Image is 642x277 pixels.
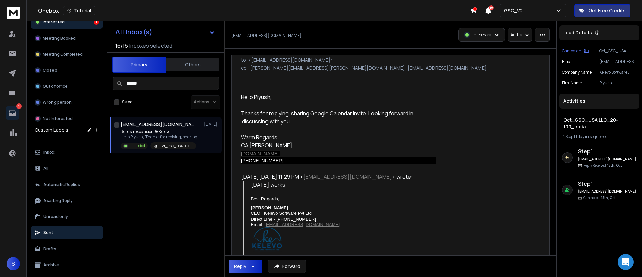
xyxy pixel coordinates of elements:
p: Interested [129,143,145,148]
p: Inbox [43,150,55,155]
button: Interested1 [31,15,103,29]
p: First Name [562,80,582,86]
p: Company Name [562,70,592,75]
p: 1 [16,103,22,109]
span: ________ [295,201,315,206]
button: Archive [31,258,103,272]
label: Select [122,99,134,105]
button: Get Free Credits [574,4,630,17]
button: Forward [268,260,306,273]
p: Awaiting Reply [43,198,73,203]
div: Hello Piyush, Thanks for replying, sharing Google Calendar invite. Looking forward in discussing ... [241,93,436,149]
button: All Inbox(s) [110,25,220,39]
p: Automatic Replies [43,182,80,187]
p: Not Interested [43,116,73,121]
p: Sent [43,230,53,235]
button: Unread only [31,210,103,223]
h6: [EMAIL_ADDRESS][DOMAIN_NAME] [578,157,637,162]
a: [EMAIL_ADDRESS][DOMAIN_NAME] [303,173,392,180]
p: [EMAIL_ADDRESS][DOMAIN_NAME] [408,65,487,71]
div: Onebox [38,6,470,15]
button: Meeting Booked [31,31,103,45]
button: S [7,257,20,270]
p: Closed [43,68,57,73]
a: [EMAIL_ADDRESS][DOMAIN_NAME] [265,222,340,227]
span: 16 / 16 [115,42,128,50]
span: Direct Line - [PHONE_NUMBER] [251,217,316,222]
p: Re: usa expansion @ Kelevo [121,129,197,134]
p: Campaign [562,48,581,54]
h1: Oct_GSC_USA LLC_20-100_India [563,117,635,130]
p: Interested [43,19,65,25]
button: Tutorial [63,6,95,15]
p: Contacted [583,195,616,200]
p: cc: [241,65,248,71]
span: 1 day in sequence [576,134,607,139]
span: [PHONE_NUMBER] [241,158,283,163]
p: Out of office [43,84,68,89]
div: [DATE] works. [251,181,437,189]
p: GSC_V2 [504,7,525,14]
p: Lead Details [563,29,592,36]
h6: [EMAIL_ADDRESS][DOMAIN_NAME] [578,189,637,194]
span: ________ [276,201,295,206]
button: Wrong person [31,96,103,109]
div: Activities [559,94,639,109]
button: Drafts [31,242,103,256]
p: [EMAIL_ADDRESS][DOMAIN_NAME] [599,59,637,64]
p: [PERSON_NAME][EMAIL_ADDRESS][PERSON_NAME][DOMAIN_NAME] [250,65,405,71]
button: Awaiting Reply [31,194,103,207]
button: All [31,162,103,175]
h3: Custom Labels [35,127,68,133]
h1: All Inbox(s) [115,29,152,36]
button: Others [166,57,219,72]
span: Email - [251,222,265,227]
button: Campaign [562,48,589,54]
p: Kelevo Software Private [599,70,637,75]
div: [DATE][DATE] 11:29 PM < > wrote: [241,172,436,181]
p: Get Free Credits [588,7,626,14]
button: Meeting Completed [31,48,103,61]
p: Piyush [599,80,637,86]
h1: [EMAIL_ADDRESS][DOMAIN_NAME] [121,121,194,128]
button: Sent [31,226,103,239]
button: Not Interested [31,112,103,125]
span: 13th, Oct [601,195,616,200]
p: Archive [43,262,59,268]
span: ____ [251,201,261,206]
p: All [43,166,48,171]
a: [DOMAIN_NAME] [241,151,279,156]
p: Wrong person [43,100,72,105]
p: Email [562,59,572,64]
p: Drafts [43,246,56,252]
span: 13th, Oct [607,163,622,168]
button: Reply [229,260,262,273]
div: Reply [234,263,246,270]
button: Out of office [31,80,103,93]
span: CEO | Kelevo Software Pvt Ltd [251,211,312,216]
div: 1 [94,19,99,25]
span: 50 [489,5,494,10]
span: 1 Step [563,134,573,139]
button: Inbox [31,146,103,159]
div: | [563,134,635,139]
strong: [PERSON_NAME] [251,205,288,210]
p: [EMAIL_ADDRESS][DOMAIN_NAME] [231,33,301,38]
p: Oct_GSC_USA LLC_20-100_India [160,144,192,149]
button: Closed [31,64,103,77]
button: Primary [112,57,166,73]
p: to: <[EMAIL_ADDRESS][DOMAIN_NAME]> [241,57,540,63]
h6: Step 1 : [578,180,637,188]
a: 1 [6,106,19,120]
p: Interested [473,32,491,38]
p: Unread only [43,214,68,219]
p: [DATE] [204,122,219,127]
span: Best Regards, [251,196,279,201]
div: Open Intercom Messenger [618,254,634,270]
p: Hello Piyush, Thanks for replying, sharing [121,134,197,140]
h6: Step 1 : [578,147,637,155]
p: Add to [511,32,522,38]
